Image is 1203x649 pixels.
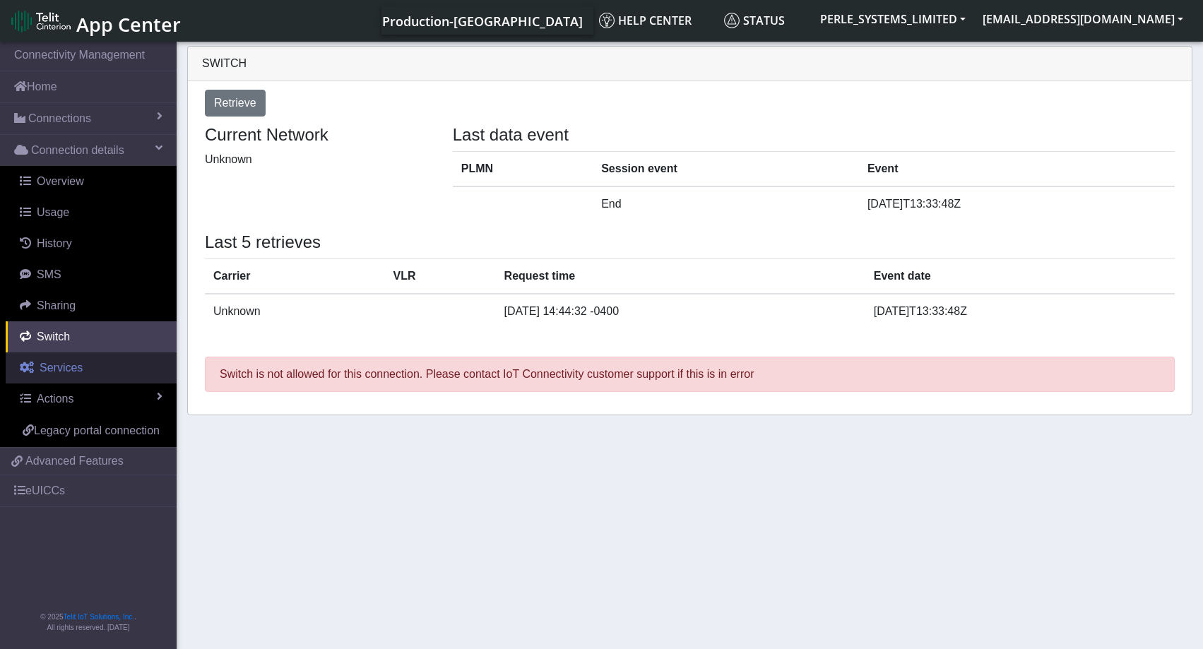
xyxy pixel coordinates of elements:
[865,294,1175,328] td: [DATE]T13:33:48Z
[205,357,1175,392] p: Switch is not allowed for this connection. Please contact IoT Connectivity customer support if th...
[37,268,61,280] span: SMS
[205,294,384,328] td: Unknown
[496,294,865,328] td: [DATE] 14:44:32 -0400
[593,6,718,35] a: Help center
[718,6,812,35] a: Status
[496,258,865,294] th: Request time
[6,290,177,321] a: Sharing
[599,13,615,28] img: knowledge.svg
[202,57,247,69] span: Switch
[37,206,69,218] span: Usage
[28,110,91,127] span: Connections
[6,383,177,415] a: Actions
[593,151,859,186] th: Session event
[205,258,384,294] th: Carrier
[724,13,740,28] img: status.svg
[37,175,84,187] span: Overview
[812,6,974,32] button: PERLE_SYSTEMS_LIMITED
[37,393,73,405] span: Actions
[40,362,83,374] span: Services
[205,125,432,145] h4: Current Network
[6,352,177,383] a: Services
[6,197,177,228] a: Usage
[859,151,1175,186] th: Event
[384,258,495,294] th: VLR
[6,321,177,352] a: Switch
[453,151,593,186] th: PLMN
[381,6,582,35] a: Your current platform instance
[205,90,266,117] button: Retrieve
[37,237,72,249] span: History
[599,13,692,28] span: Help center
[37,331,70,343] span: Switch
[34,424,160,436] span: Legacy portal connection
[859,186,1175,221] td: [DATE]T13:33:48Z
[865,258,1175,294] th: Event date
[382,13,583,30] span: Production-[GEOGRAPHIC_DATA]
[453,125,1175,145] h4: Last data event
[724,13,785,28] span: Status
[205,153,252,165] span: Unknown
[31,142,124,159] span: Connection details
[214,97,256,109] span: Retrieve
[6,166,177,197] a: Overview
[37,299,76,311] span: Sharing
[11,10,71,32] img: logo-telit-cinterion-gw-new.png
[6,259,177,290] a: SMS
[64,613,134,621] a: Telit IoT Solutions, Inc.
[76,11,181,37] span: App Center
[974,6,1192,32] button: [EMAIL_ADDRESS][DOMAIN_NAME]
[25,453,124,470] span: Advanced Features
[6,228,177,259] a: History
[205,232,1175,253] h4: Last 5 retrieves
[11,6,179,36] a: App Center
[593,186,859,221] td: End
